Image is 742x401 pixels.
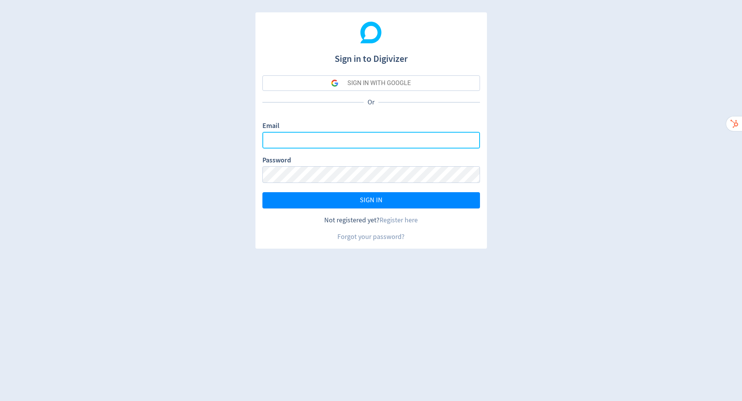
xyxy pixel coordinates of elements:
p: Hi [PERSON_NAME] 👋🏽 Looking for performance insights? How can I help? [14,20,114,28]
div: SIGN IN WITH GOOGLE [347,75,411,91]
label: Password [262,155,291,166]
a: Forgot your password? [337,232,405,241]
span: SIGN IN [360,197,383,204]
div: Not registered yet? [262,215,480,225]
a: Register here [380,216,418,225]
button: SIGN IN [262,192,480,208]
p: Or [364,97,378,107]
img: Digivizer Logo [360,22,382,43]
button: SIGN IN WITH GOOGLE [262,75,480,91]
h1: Sign in to Digivizer [262,46,480,66]
label: Email [262,121,279,132]
p: Message from Hugo, sent 10h ago [14,28,114,35]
